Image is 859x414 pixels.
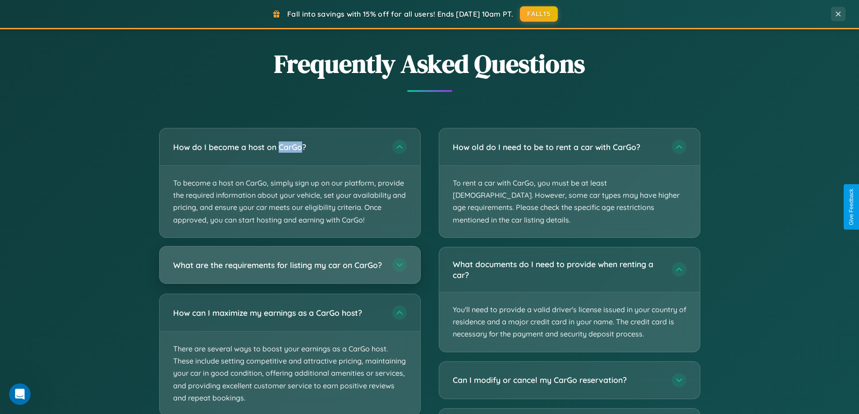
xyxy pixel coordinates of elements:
[173,259,383,270] h3: What are the requirements for listing my car on CarGo?
[520,6,558,22] button: FALL15
[439,166,700,237] p: To rent a car with CarGo, you must be at least [DEMOGRAPHIC_DATA]. However, some car types may ha...
[173,141,383,153] h3: How do I become a host on CarGo?
[287,9,513,18] span: Fall into savings with 15% off for all users! Ends [DATE] 10am PT.
[439,292,700,352] p: You'll need to provide a valid driver's license issued in your country of residence and a major c...
[9,383,31,405] iframe: Intercom live chat
[173,307,383,318] h3: How can I maximize my earnings as a CarGo host?
[160,166,420,237] p: To become a host on CarGo, simply sign up on our platform, provide the required information about...
[848,189,854,225] div: Give Feedback
[453,141,663,153] h3: How old do I need to be to rent a car with CarGo?
[159,46,700,81] h2: Frequently Asked Questions
[453,374,663,386] h3: Can I modify or cancel my CarGo reservation?
[453,259,663,281] h3: What documents do I need to provide when renting a car?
